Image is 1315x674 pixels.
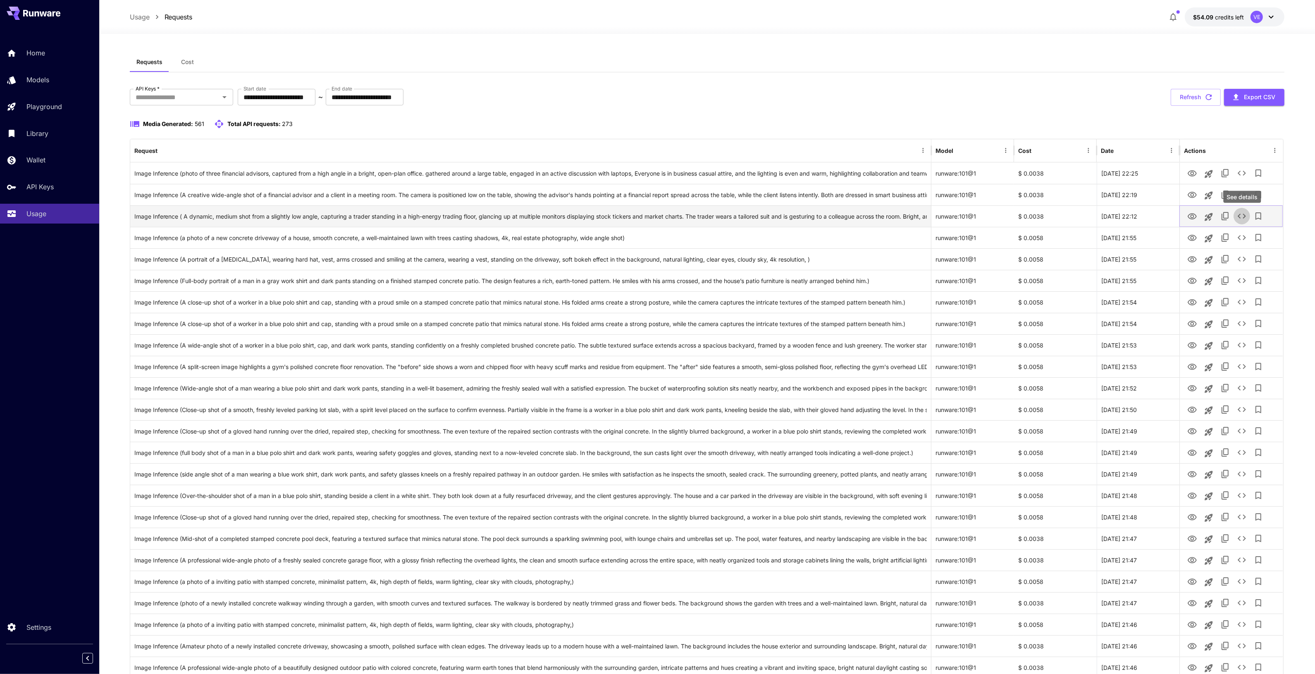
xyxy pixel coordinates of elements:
label: API Keys [136,85,160,92]
button: Launch in playground [1200,595,1217,612]
div: runware:101@1 [931,184,1014,205]
button: See details [1234,165,1250,181]
span: Cost [181,58,194,66]
div: $ 0.0058 [1014,377,1097,399]
button: See details [1234,380,1250,396]
button: Copy TaskUUID [1217,337,1234,353]
div: 24 Sep, 2025 21:55 [1097,270,1179,291]
button: See details [1234,509,1250,525]
button: Add to library [1250,423,1267,439]
div: Actions [1184,147,1206,154]
div: 24 Sep, 2025 21:46 [1097,614,1179,635]
button: View [1184,164,1200,181]
div: $ 0.0058 [1014,313,1097,334]
button: View [1184,379,1200,396]
button: See details [1234,294,1250,310]
div: $ 0.0038 [1014,162,1097,184]
p: Usage [130,12,150,22]
div: $54.09419 [1193,13,1244,21]
button: See details [1234,315,1250,332]
p: Wallet [26,155,45,165]
button: Sort [1115,145,1126,156]
button: Add to library [1250,573,1267,590]
button: Copy TaskUUID [1217,165,1234,181]
button: Launch in playground [1200,402,1217,419]
div: 24 Sep, 2025 22:25 [1097,162,1179,184]
p: Requests [165,12,193,22]
div: 24 Sep, 2025 21:54 [1097,291,1179,313]
div: 24 Sep, 2025 21:49 [1097,420,1179,442]
button: Add to library [1250,251,1267,267]
button: Copy TaskUUID [1217,294,1234,310]
button: Launch in playground [1200,424,1217,440]
span: credits left [1215,14,1244,21]
div: Click to copy prompt [134,528,927,549]
div: runware:101@1 [931,549,1014,571]
button: Launch in playground [1200,252,1217,268]
button: See details [1234,358,1250,375]
div: 24 Sep, 2025 21:47 [1097,592,1179,614]
div: 24 Sep, 2025 21:48 [1097,485,1179,506]
button: Copy TaskUUID [1217,616,1234,633]
button: Launch in playground [1200,338,1217,354]
button: Open [219,91,230,103]
div: $ 0.0058 [1014,571,1097,592]
button: Copy TaskUUID [1217,552,1234,568]
p: ~ [318,92,323,102]
div: $ 0.0038 [1014,549,1097,571]
button: Add to library [1250,638,1267,654]
div: Click to copy prompt [134,485,927,506]
div: 24 Sep, 2025 21:47 [1097,549,1179,571]
button: View [1184,315,1200,332]
button: Copy TaskUUID [1217,401,1234,418]
nav: breadcrumb [130,12,193,22]
button: Add to library [1250,380,1267,396]
button: Launch in playground [1200,381,1217,397]
div: $ 0.0058 [1014,291,1097,313]
p: Usage [26,209,46,219]
button: Add to library [1250,165,1267,181]
div: 24 Sep, 2025 21:48 [1097,506,1179,528]
button: View [1184,616,1200,633]
button: View [1184,508,1200,525]
div: Click to copy prompt [134,335,927,356]
button: Add to library [1250,487,1267,504]
button: View [1184,229,1200,246]
button: Add to library [1250,401,1267,418]
button: View [1184,207,1200,224]
p: Models [26,75,49,85]
button: Add to library [1250,530,1267,547]
div: $ 0.0058 [1014,356,1097,377]
div: runware:101@1 [931,442,1014,463]
p: Playground [26,102,62,112]
div: 24 Sep, 2025 21:53 [1097,356,1179,377]
button: See details [1234,337,1250,353]
button: Launch in playground [1200,295,1217,311]
div: $ 0.0058 [1014,334,1097,356]
div: runware:101@1 [931,420,1014,442]
button: View [1184,272,1200,289]
button: See details [1234,530,1250,547]
button: Refresh [1171,89,1221,106]
div: 24 Sep, 2025 21:47 [1097,528,1179,549]
div: runware:101@1 [931,205,1014,227]
div: Date [1101,147,1114,154]
button: Launch in playground [1200,187,1217,204]
div: $ 0.0038 [1014,184,1097,205]
button: View [1184,293,1200,310]
div: Click to copy prompt [134,399,927,420]
button: Copy TaskUUID [1217,530,1234,547]
div: VE [1251,11,1263,23]
div: 24 Sep, 2025 21:47 [1097,571,1179,592]
div: See details [1224,191,1261,203]
div: runware:101@1 [931,270,1014,291]
div: 24 Sep, 2025 21:55 [1097,227,1179,248]
button: Copy TaskUUID [1217,509,1234,525]
div: 24 Sep, 2025 21:50 [1097,399,1179,420]
button: View [1184,594,1200,611]
div: $ 0.0038 [1014,205,1097,227]
button: Add to library [1250,315,1267,332]
button: See details [1234,444,1250,461]
div: $ 0.0038 [1014,635,1097,657]
button: Add to library [1250,186,1267,203]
